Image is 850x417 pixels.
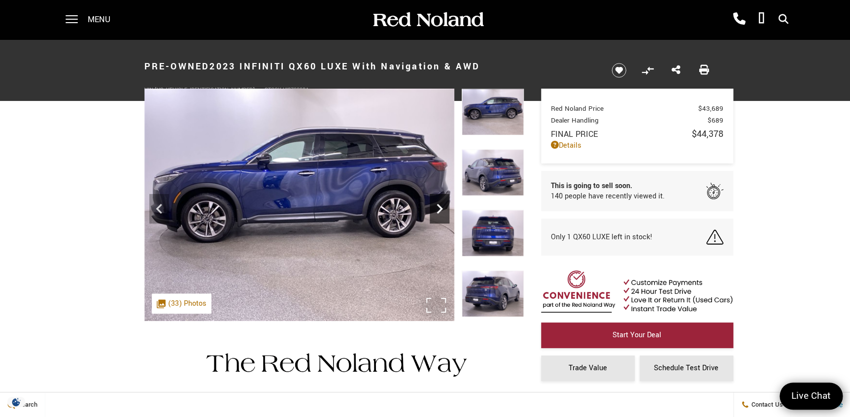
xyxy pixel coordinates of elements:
span: $43,689 [698,104,723,113]
button: Compare Vehicle [640,63,655,78]
img: Used 2023 Blue INFINITI LUXE image 12 [462,210,524,257]
div: Next [430,194,449,224]
img: Used 2023 Blue INFINITI LUXE image 13 [462,270,524,317]
img: Used 2023 Blue INFINITI LUXE image 10 [462,89,524,135]
span: $44,378 [692,128,723,140]
span: Only 1 QX60 LUXE left in stock! [551,232,652,242]
span: UI370028A [283,86,309,94]
img: Red Noland Auto Group [371,11,484,29]
a: Final Price $44,378 [551,128,723,140]
a: Schedule Test Drive [640,355,733,381]
div: Previous [149,194,169,224]
img: Used 2023 Blue INFINITI LUXE image 11 [462,149,524,196]
a: Print this Pre-Owned 2023 INFINITI QX60 LUXE With Navigation & AWD [699,64,709,77]
img: Opt-Out Icon [5,397,28,407]
h1: 2023 INFINITI QX60 LUXE With Navigation & AWD [144,47,595,86]
section: Click to Open Cookie Consent Modal [5,397,28,407]
a: Live Chat [780,383,843,410]
img: Used 2023 Blue INFINITI LUXE image 10 [144,89,454,321]
a: Red Noland Price $43,689 [551,104,723,113]
span: Final Price [551,128,692,140]
span: Dealer Handling [551,116,708,125]
span: Start Your Deal [612,330,661,340]
span: $689 [708,116,723,125]
span: Red Noland Price [551,104,698,113]
span: [US_VEHICLE_IDENTIFICATION_NUMBER] [155,86,255,94]
div: (33) Photos [152,293,211,314]
strong: Pre-Owned [144,60,210,73]
a: Dealer Handling $689 [551,116,723,125]
a: Start Your Deal [541,322,733,348]
button: Save vehicle [608,63,630,78]
a: Trade Value [541,355,635,381]
span: This is going to sell soon. [551,181,665,191]
span: Contact Us [749,400,783,409]
span: 140 people have recently viewed it. [551,191,665,201]
span: Schedule Test Drive [654,363,718,373]
span: Trade Value [569,363,607,373]
span: Live Chat [786,389,836,403]
span: VIN: [144,86,155,94]
span: Stock: [265,86,283,94]
a: Share this Pre-Owned 2023 INFINITI QX60 LUXE With Navigation & AWD [671,64,680,77]
a: Details [551,140,723,151]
